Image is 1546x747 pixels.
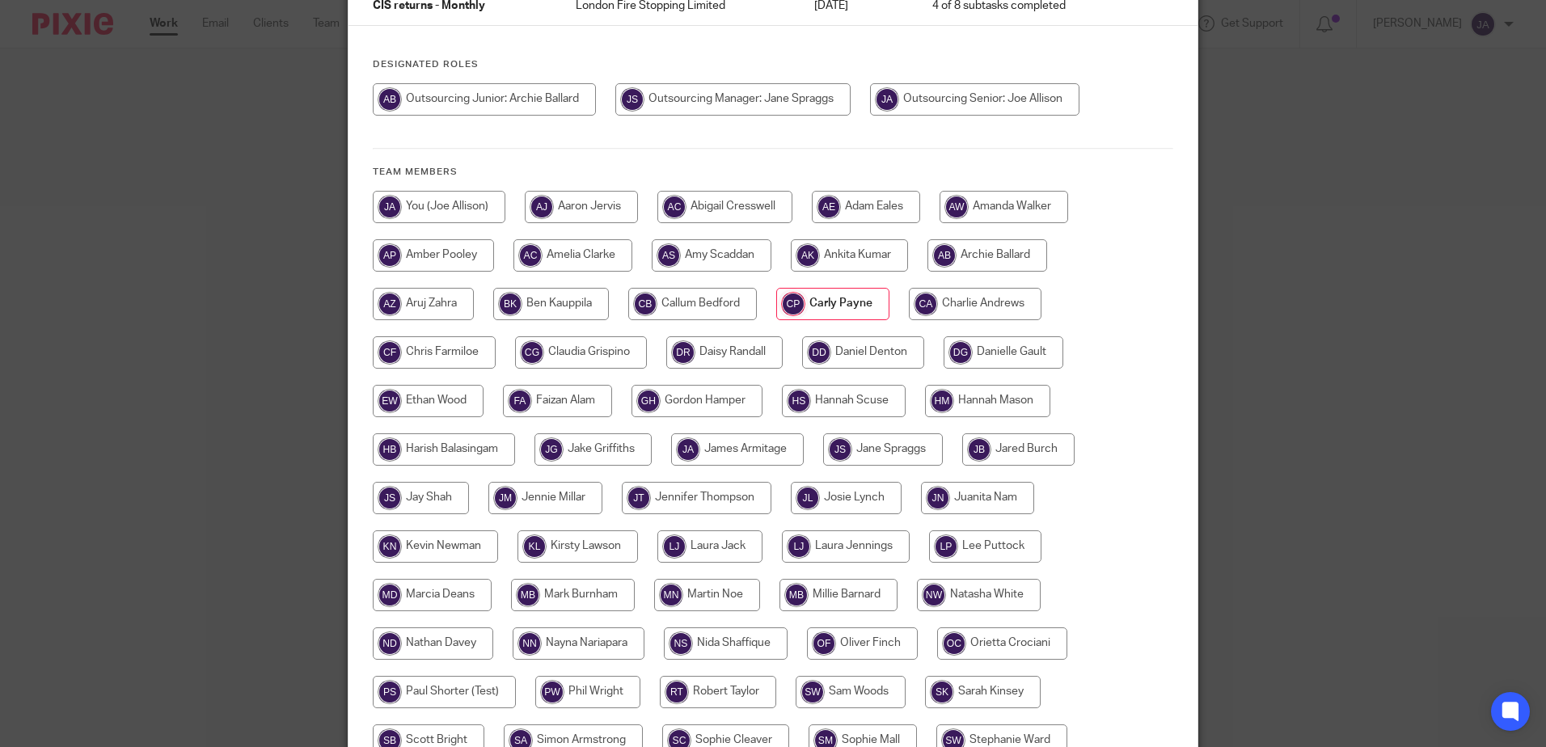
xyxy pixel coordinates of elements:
span: CIS returns - Monthly [373,1,485,12]
h4: Team members [373,166,1173,179]
h4: Designated Roles [373,58,1173,71]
